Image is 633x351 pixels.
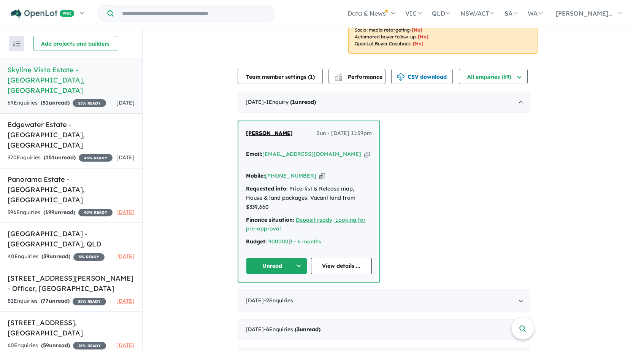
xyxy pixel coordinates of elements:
div: [DATE] [238,290,530,311]
button: All enquiries (69) [459,69,528,84]
div: [DATE] [238,319,530,340]
u: OpenLot Buyer Cashback [355,41,411,46]
button: Add projects and builders [33,36,117,51]
span: [DATE] [116,154,135,161]
span: [DATE] [116,297,135,304]
span: 1 [310,73,313,80]
h5: [GEOGRAPHIC_DATA] - [GEOGRAPHIC_DATA] , QLD [8,229,135,249]
div: 69 Enquir ies [8,98,106,108]
span: 35 % READY [73,298,106,305]
span: [DATE] [116,253,135,260]
span: 151 [46,154,55,161]
span: [DATE] [116,99,135,106]
span: [DATE] [116,342,135,349]
img: sort.svg [13,41,21,46]
button: Copy [364,150,370,158]
img: download icon [397,73,405,81]
strong: Requested info: [246,185,288,192]
span: - 2 Enquir ies [264,297,293,304]
u: Automated buyer follow-up [355,34,416,40]
a: Deposit ready, Looking for pre-approval [246,216,366,232]
strong: ( unread) [41,297,70,304]
a: [PERSON_NAME] [246,129,293,138]
div: [DATE] [238,92,530,113]
div: Price-list & Release map, House & land packages, Vacant land from $339,660 [246,184,372,211]
span: Performance [336,73,382,80]
span: [DATE] [116,209,135,216]
span: 25 % READY [73,342,106,349]
a: View details ... [311,258,372,274]
a: 3 - 6 months [290,238,321,245]
strong: Finance situation: [246,216,294,223]
span: 1 [292,98,295,105]
div: 396 Enquir ies [8,208,113,217]
button: CSV download [391,69,453,84]
a: [PHONE_NUMBER] [265,172,316,179]
a: [EMAIL_ADDRESS][DOMAIN_NAME] [262,151,361,157]
strong: Mobile: [246,172,265,179]
strong: ( unread) [41,253,70,260]
span: - 1 Enquir y [264,98,316,105]
strong: ( unread) [43,209,75,216]
h5: Panorama Estate - [GEOGRAPHIC_DATA] , [GEOGRAPHIC_DATA] [8,174,135,205]
button: Unread [246,258,307,274]
strong: Budget: [246,238,267,245]
strong: ( unread) [41,342,70,349]
h5: [STREET_ADDRESS] , [GEOGRAPHIC_DATA] [8,318,135,338]
strong: ( unread) [295,326,320,333]
img: Openlot PRO Logo White [11,9,75,19]
button: Copy [319,172,325,180]
span: 199 [45,209,54,216]
strong: ( unread) [41,99,70,106]
span: 51 [43,99,49,106]
span: 40 % READY [78,209,113,216]
input: Try estate name, suburb, builder or developer [115,5,273,22]
strong: ( unread) [290,98,316,105]
span: [No] [412,27,422,33]
div: 370 Enquir ies [8,153,113,162]
img: bar-chart.svg [335,76,342,81]
h5: [STREET_ADDRESS][PERSON_NAME] - Officer , [GEOGRAPHIC_DATA] [8,273,135,294]
strong: Email: [246,151,262,157]
span: 5 % READY [73,253,105,261]
h5: Skyline Vista Estate - [GEOGRAPHIC_DATA] , [GEOGRAPHIC_DATA] [8,65,135,95]
span: 77 [43,297,49,304]
span: [PERSON_NAME] [246,130,293,137]
span: [No] [413,41,424,46]
button: Performance [328,69,386,84]
span: Sun - [DATE] 11:59pm [316,129,372,138]
span: 35 % READY [73,99,106,107]
button: Team member settings (1) [238,69,323,84]
span: 45 % READY [79,154,113,162]
a: 900000 [268,238,289,245]
div: 40 Enquir ies [8,252,105,261]
img: line-chart.svg [335,73,342,78]
strong: ( unread) [44,154,76,161]
span: 39 [43,253,49,260]
span: [No] [418,34,428,40]
span: [PERSON_NAME]... [556,10,613,17]
div: | [246,237,372,246]
span: - 6 Enquir ies [264,326,320,333]
span: 59 [43,342,49,349]
div: 82 Enquir ies [8,297,106,306]
u: Social media retargeting [355,27,410,33]
div: 60 Enquir ies [8,341,106,350]
span: 3 [297,326,300,333]
h5: Edgewater Estate - [GEOGRAPHIC_DATA] , [GEOGRAPHIC_DATA] [8,119,135,150]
